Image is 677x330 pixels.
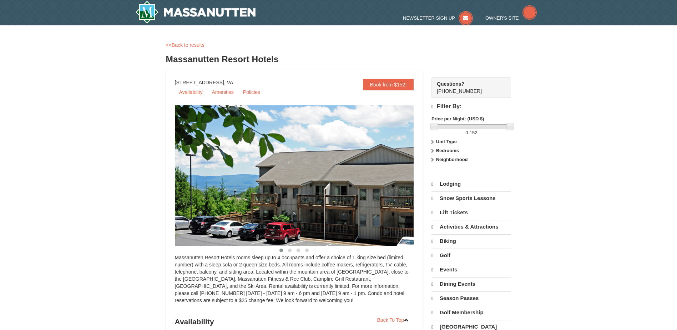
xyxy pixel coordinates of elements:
a: Policies [239,87,264,97]
span: 0 [465,130,468,135]
a: Amenities [207,87,238,97]
span: 152 [470,130,478,135]
strong: Neighborhood [436,157,468,162]
img: Massanutten Resort Logo [135,1,256,24]
h4: Filter By: [431,103,511,110]
div: Massanutten Resort Hotels rooms sleep up to 4 occupants and offer a choice of 1 king size bed (li... [175,254,414,311]
a: Newsletter Sign Up [403,15,473,21]
span: Owner's Site [485,15,519,21]
a: Events [431,263,511,276]
span: [PHONE_NUMBER] [437,80,498,94]
label: - [431,129,511,136]
a: <<Back to results [166,42,204,48]
a: Golf Membership [431,306,511,319]
a: Season Passes [431,291,511,305]
strong: Questions? [437,81,464,87]
a: Availability [175,87,207,97]
h3: Massanutten Resort Hotels [166,52,511,66]
strong: Unit Type [436,139,457,144]
span: Newsletter Sign Up [403,15,455,21]
a: Activities & Attractions [431,220,511,234]
strong: Bedrooms [436,148,459,153]
h3: Availability [175,315,414,329]
img: 19219026-1-e3b4ac8e.jpg [175,105,432,246]
strong: Price per Night: (USD $) [431,116,484,121]
a: Lodging [431,177,511,191]
a: Book from $152! [363,79,414,90]
a: Biking [431,234,511,248]
a: Owner's Site [485,15,537,21]
a: Massanutten Resort [135,1,256,24]
a: Golf [431,249,511,262]
a: Snow Sports Lessons [431,191,511,205]
a: Lift Tickets [431,206,511,219]
a: Back To Top [373,315,414,325]
a: Dining Events [431,277,511,291]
